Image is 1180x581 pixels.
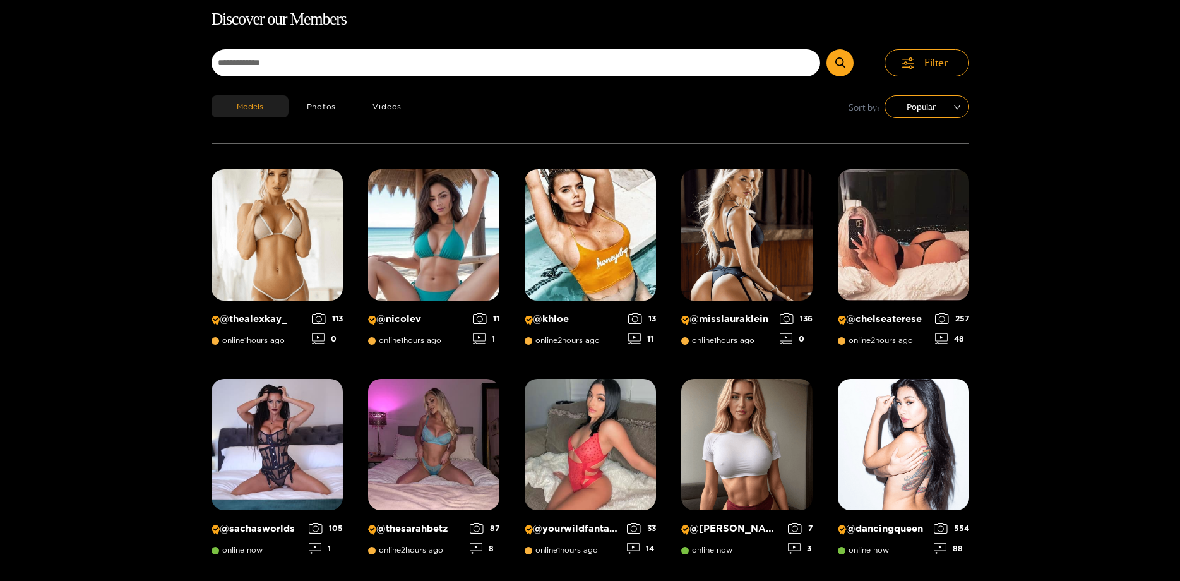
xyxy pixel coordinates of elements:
a: Creator Profile Image: thesarahbetz@thesarahbetzonline2hours ago878 [368,379,499,563]
a: Creator Profile Image: michelle@[PERSON_NAME]online now73 [681,379,813,563]
p: @ khloe [525,313,622,325]
button: Photos [289,95,355,117]
button: Models [212,95,289,117]
h1: Discover our Members [212,6,969,33]
div: 11 [473,313,499,324]
a: Creator Profile Image: nicolev@nicolevonline1hours ago111 [368,169,499,354]
a: Creator Profile Image: sachasworlds@sachasworldsonline now1051 [212,379,343,563]
div: 105 [309,523,343,534]
span: Popular [894,97,960,116]
span: Filter [924,56,948,70]
p: @ misslauraklein [681,313,773,325]
div: 14 [627,543,656,554]
button: Filter [885,49,969,76]
div: 87 [470,523,499,534]
img: Creator Profile Image: thesarahbetz [368,379,499,510]
div: 0 [780,333,813,344]
a: Creator Profile Image: yourwildfantasyy69@yourwildfantasyy69online1hours ago3314 [525,379,656,563]
div: 136 [780,313,813,324]
span: online 2 hours ago [838,336,913,345]
div: 113 [312,313,343,324]
p: @ yourwildfantasyy69 [525,523,621,535]
div: 88 [934,543,969,554]
span: online 1 hours ago [368,336,441,345]
a: Creator Profile Image: khloe@khloeonline2hours ago1311 [525,169,656,354]
a: Creator Profile Image: thealexkay_@thealexkay_online1hours ago1130 [212,169,343,354]
div: 7 [788,523,813,534]
img: Creator Profile Image: dancingqueen [838,379,969,510]
span: online 2 hours ago [368,546,443,554]
div: 8 [470,543,499,554]
img: Creator Profile Image: yourwildfantasyy69 [525,379,656,510]
img: Creator Profile Image: khloe [525,169,656,301]
p: @ thealexkay_ [212,313,306,325]
span: online now [212,546,263,554]
div: sort [885,95,969,118]
div: 11 [628,333,656,344]
a: Creator Profile Image: chelseaterese@chelseatereseonline2hours ago25748 [838,169,969,354]
a: Creator Profile Image: misslauraklein@misslaurakleinonline1hours ago1360 [681,169,813,354]
div: 13 [628,313,656,324]
button: Videos [354,95,420,117]
div: 554 [934,523,969,534]
img: Creator Profile Image: thealexkay_ [212,169,343,301]
p: @ [PERSON_NAME] [681,523,782,535]
span: online now [838,546,889,554]
a: Creator Profile Image: dancingqueen@dancingqueenonline now55488 [838,379,969,563]
p: @ sachasworlds [212,523,302,535]
div: 1 [473,333,499,344]
p: @ nicolev [368,313,467,325]
img: Creator Profile Image: sachasworlds [212,379,343,510]
p: @ chelseaterese [838,313,929,325]
span: Sort by: [849,100,879,114]
div: 33 [627,523,656,534]
button: Submit Search [826,49,854,76]
p: @ thesarahbetz [368,523,463,535]
p: @ dancingqueen [838,523,927,535]
div: 3 [788,543,813,554]
img: Creator Profile Image: misslauraklein [681,169,813,301]
span: online 2 hours ago [525,336,600,345]
span: online 1 hours ago [212,336,285,345]
span: online now [681,546,732,554]
span: online 1 hours ago [681,336,754,345]
div: 257 [935,313,969,324]
div: 0 [312,333,343,344]
img: Creator Profile Image: nicolev [368,169,499,301]
div: 1 [309,543,343,554]
img: Creator Profile Image: chelseaterese [838,169,969,301]
span: online 1 hours ago [525,546,598,554]
img: Creator Profile Image: michelle [681,379,813,510]
div: 48 [935,333,969,344]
